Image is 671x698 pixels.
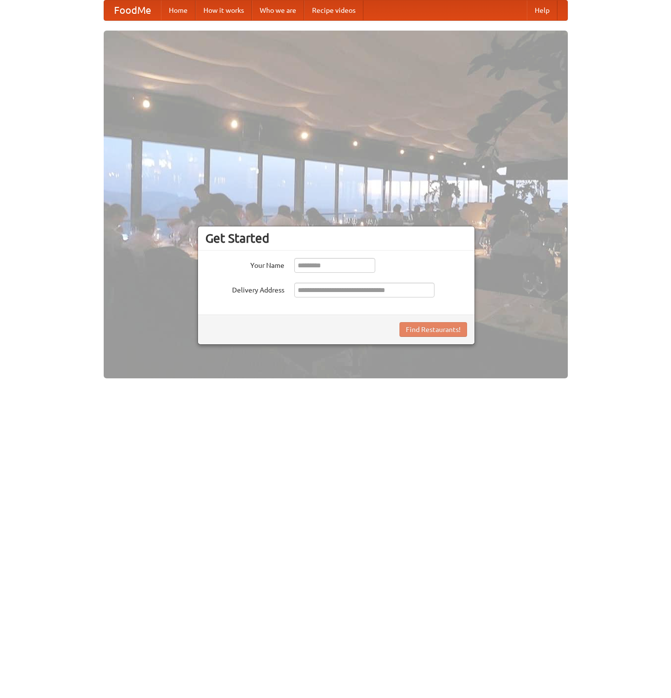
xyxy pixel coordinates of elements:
[304,0,363,20] a: Recipe videos
[399,322,467,337] button: Find Restaurants!
[205,258,284,270] label: Your Name
[205,231,467,246] h3: Get Started
[527,0,557,20] a: Help
[196,0,252,20] a: How it works
[205,283,284,295] label: Delivery Address
[104,0,161,20] a: FoodMe
[252,0,304,20] a: Who we are
[161,0,196,20] a: Home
